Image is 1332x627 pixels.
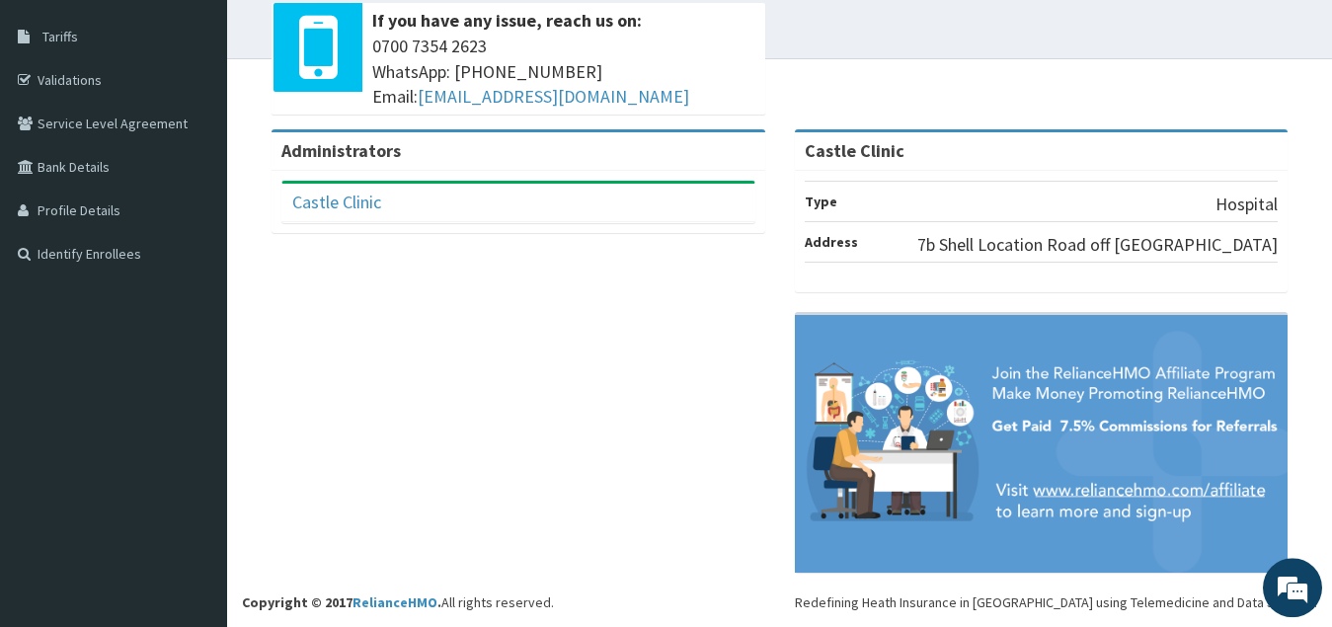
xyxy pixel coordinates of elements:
p: Hospital [1215,192,1278,217]
footer: All rights reserved. [227,58,1332,627]
a: Castle Clinic [292,191,381,213]
div: Redefining Heath Insurance in [GEOGRAPHIC_DATA] using Telemedicine and Data Science! [795,592,1317,612]
span: Tariffs [42,28,78,45]
strong: Castle Clinic [805,139,904,162]
a: RelianceHMO [353,593,437,611]
b: Administrators [281,139,401,162]
p: 7b Shell Location Road off [GEOGRAPHIC_DATA] [917,232,1278,258]
b: Address [805,233,858,251]
a: [EMAIL_ADDRESS][DOMAIN_NAME] [418,85,689,108]
strong: Copyright © 2017 . [242,593,441,611]
b: If you have any issue, reach us on: [372,9,642,32]
span: 0700 7354 2623 WhatsApp: [PHONE_NUMBER] Email: [372,34,755,110]
b: Type [805,193,837,210]
img: provider-team-banner.png [795,315,1289,573]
